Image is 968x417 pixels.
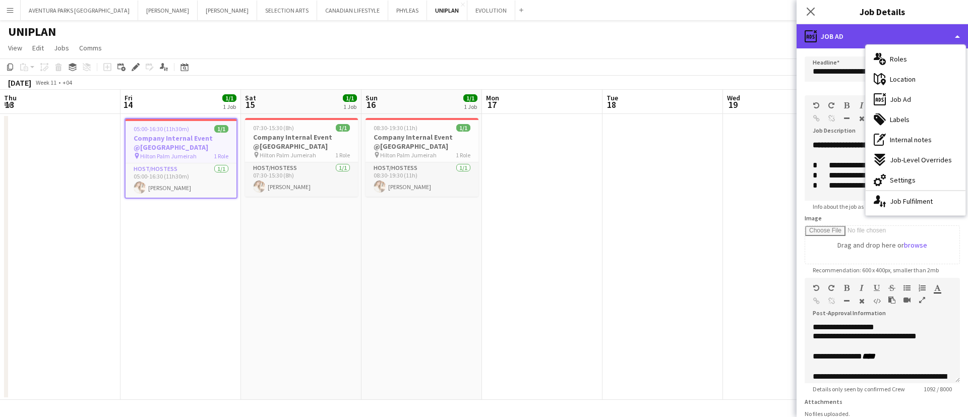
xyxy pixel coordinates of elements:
[364,99,378,110] span: 16
[388,1,427,20] button: PHYLEAS
[890,175,916,185] span: Settings
[366,133,478,151] h3: Company Internal Event @[GEOGRAPHIC_DATA]
[214,125,228,133] span: 1/1
[54,43,69,52] span: Jobs
[873,297,880,305] button: HTML Code
[380,151,437,159] span: Hilton Palm Jumeirah
[890,75,916,84] span: Location
[843,101,850,109] button: Bold
[858,114,865,123] button: Clear Formatting
[467,1,515,20] button: EVOLUTION
[725,99,740,110] span: 19
[828,284,835,292] button: Redo
[336,124,350,132] span: 1/1
[866,191,965,211] div: Job Fulfilment
[485,99,499,110] span: 17
[919,296,926,304] button: Fullscreen
[123,99,133,110] span: 14
[919,284,926,292] button: Ordered List
[607,93,618,102] span: Tue
[366,162,478,197] app-card-role: Host/Hostess1/108:30-19:30 (11h)[PERSON_NAME]
[888,296,895,304] button: Paste as plain text
[805,398,842,405] label: Attachments
[813,284,820,292] button: Undo
[464,103,477,110] div: 1 Job
[79,43,102,52] span: Comms
[335,151,350,159] span: 1 Role
[245,133,358,151] h3: Company Internal Event @[GEOGRAPHIC_DATA]
[343,103,356,110] div: 1 Job
[805,266,947,274] span: Recommendation: 600 x 400px, smaller than 2mb
[843,297,850,305] button: Horizontal Line
[873,284,880,292] button: Underline
[8,24,56,39] h1: UNIPLAN
[222,94,236,102] span: 1/1
[890,155,952,164] span: Job-Level Overrides
[138,1,198,20] button: [PERSON_NAME]
[456,151,470,159] span: 1 Role
[214,152,228,160] span: 1 Role
[427,1,467,20] button: UNIPLAN
[125,118,237,199] app-job-card: 05:00-16:30 (11h30m)1/1Company Internal Event @[GEOGRAPHIC_DATA] Hilton Palm Jumeirah1 RoleHost/H...
[813,101,820,109] button: Undo
[903,284,911,292] button: Unordered List
[134,125,189,133] span: 05:00-16:30 (11h30m)
[605,99,618,110] span: 18
[257,1,317,20] button: SELECTION ARTS
[32,43,44,52] span: Edit
[934,284,941,292] button: Text Color
[8,43,22,52] span: View
[8,78,31,88] div: [DATE]
[843,114,850,123] button: Horizontal Line
[253,124,294,132] span: 07:30-15:30 (8h)
[463,94,477,102] span: 1/1
[21,1,138,20] button: AVENTURA PARKS [GEOGRAPHIC_DATA]
[916,385,960,393] span: 1092 / 8000
[366,118,478,197] app-job-card: 08:30-19:30 (11h)1/1Company Internal Event @[GEOGRAPHIC_DATA] Hilton Palm Jumeirah1 RoleHost/Host...
[805,385,913,393] span: Details only seen by confirmed Crew
[4,41,26,54] a: View
[486,93,499,102] span: Mon
[50,41,73,54] a: Jobs
[797,5,968,18] h3: Job Details
[805,203,893,210] span: Info about the job as a whole
[366,93,378,102] span: Sun
[244,99,256,110] span: 15
[456,124,470,132] span: 1/1
[33,79,58,86] span: Week 11
[890,95,911,104] span: Job Ad
[797,24,968,48] div: Job Ad
[245,118,358,197] app-job-card: 07:30-15:30 (8h)1/1Company Internal Event @[GEOGRAPHIC_DATA] Hilton Palm Jumeirah1 RoleHost/Hoste...
[3,99,17,110] span: 13
[843,284,850,292] button: Bold
[260,151,316,159] span: Hilton Palm Jumeirah
[223,103,236,110] div: 1 Job
[125,93,133,102] span: Fri
[198,1,257,20] button: [PERSON_NAME]
[4,93,17,102] span: Thu
[245,162,358,197] app-card-role: Host/Hostess1/107:30-15:30 (8h)[PERSON_NAME]
[28,41,48,54] a: Edit
[890,115,910,124] span: Labels
[890,54,907,64] span: Roles
[374,124,417,132] span: 08:30-19:30 (11h)
[75,41,106,54] a: Comms
[126,134,236,152] h3: Company Internal Event @[GEOGRAPHIC_DATA]
[858,101,865,109] button: Italic
[727,93,740,102] span: Wed
[903,296,911,304] button: Insert video
[140,152,197,160] span: Hilton Palm Jumeirah
[888,284,895,292] button: Strikethrough
[317,1,388,20] button: CANADIAN LIFESTYLE
[890,135,932,144] span: Internal notes
[828,101,835,109] button: Redo
[343,94,357,102] span: 1/1
[858,297,865,305] button: Clear Formatting
[126,163,236,198] app-card-role: Host/Hostess1/105:00-16:30 (11h30m)[PERSON_NAME]
[858,284,865,292] button: Italic
[245,93,256,102] span: Sat
[63,79,72,86] div: +04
